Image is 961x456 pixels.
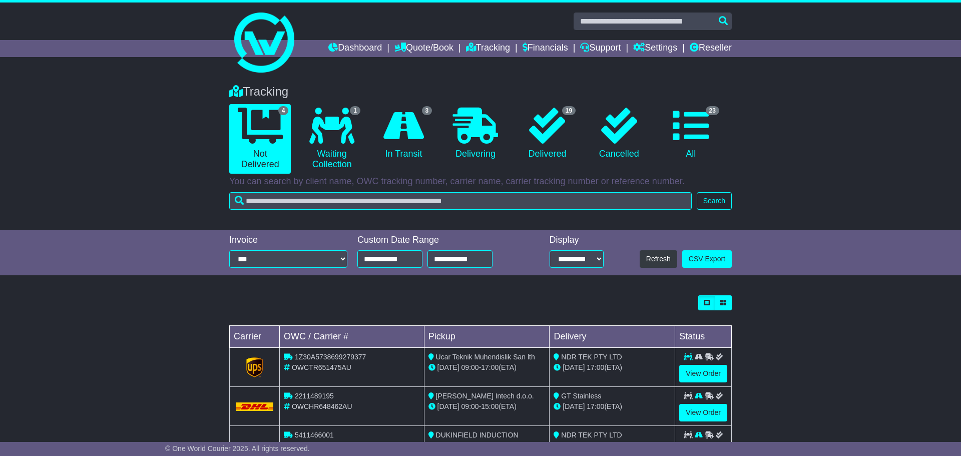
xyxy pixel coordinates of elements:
span: 23 [706,106,719,115]
div: - (ETA) [428,401,546,412]
div: (ETA) [554,401,671,412]
span: OWCTR651475AU [292,363,351,371]
span: 17:00 [587,402,604,410]
button: Refresh [640,250,677,268]
a: Cancelled [588,104,650,163]
a: 3 In Transit [373,104,434,163]
span: 2211489195 [295,392,334,400]
span: [PERSON_NAME] Intech d.o.o. [436,392,534,400]
p: You can search by client name, OWC tracking number, carrier name, carrier tracking number or refe... [229,176,732,187]
td: Pickup [424,326,550,348]
span: OWCHR648462AU [292,402,352,410]
div: (ETA) [554,362,671,373]
span: 1 [350,106,360,115]
a: 1 Waiting Collection [301,104,362,174]
td: Delivery [550,326,675,348]
img: GetCarrierServiceLogo [246,357,263,377]
div: Custom Date Range [357,235,518,246]
div: Tracking [224,85,737,99]
span: 19 [562,106,576,115]
td: OWC / Carrier # [280,326,424,348]
span: 15:00 [481,402,499,410]
span: NDR TEK PTY LTD [561,353,622,361]
td: Status [675,326,732,348]
span: [DATE] [563,363,585,371]
a: Financials [523,40,568,57]
span: [DATE] [563,402,585,410]
span: 1Z30A5738699279377 [295,353,366,361]
button: Search [697,192,732,210]
a: View Order [679,365,727,382]
span: 5411466001 [295,431,334,439]
a: 4 Not Delivered [229,104,291,174]
span: NDR TEK PTY LTD [561,431,622,439]
span: Ucar Teknik Muhendislik San lth [436,353,535,361]
td: Carrier [230,326,280,348]
span: [DATE] [437,363,459,371]
span: 4 [278,106,289,115]
div: Invoice [229,235,347,246]
img: DHL.png [236,402,273,410]
span: DUKINFIELD INDUCTION HEATING [428,431,519,449]
div: - (ETA) [428,362,546,373]
a: CSV Export [682,250,732,268]
a: 23 All [660,104,722,163]
span: 09:00 [461,402,479,410]
a: Support [580,40,621,57]
span: 09:00 [461,363,479,371]
span: GT Stainless [561,392,601,400]
a: Dashboard [328,40,382,57]
a: Tracking [466,40,510,57]
a: Reseller [690,40,732,57]
span: [DATE] [437,402,459,410]
a: Quote/Book [394,40,453,57]
a: 19 Delivered [517,104,578,163]
a: Settings [633,40,677,57]
span: 3 [422,106,432,115]
div: (ETA) [554,440,671,451]
div: Display [550,235,604,246]
span: 17:00 [481,363,499,371]
span: © One World Courier 2025. All rights reserved. [165,444,310,452]
span: 17:00 [587,363,604,371]
a: View Order [679,404,727,421]
a: Delivering [444,104,506,163]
